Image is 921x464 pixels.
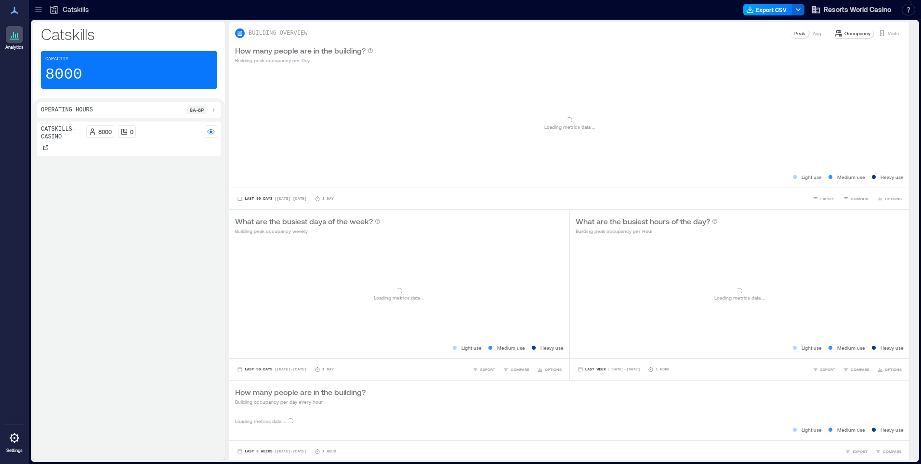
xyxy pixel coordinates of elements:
a: Settings [3,426,26,456]
span: COMPARE [511,367,529,372]
span: Resorts World Casino [824,5,891,14]
p: Heavy use [540,344,564,352]
p: Heavy use [881,426,904,434]
p: Occupancy [844,29,870,37]
p: Loading metrics data ... [374,294,424,301]
p: Analytics [5,44,24,50]
button: Last 3 Weeks |[DATE]-[DATE] [235,447,309,456]
p: What are the busiest hours of the day? [576,216,710,227]
p: Loading metrics data ... [714,294,765,301]
p: 0 [130,128,133,136]
span: COMPARE [851,367,869,372]
span: EXPORT [480,367,495,372]
p: 1 Hour [656,367,670,372]
button: COMPARE [501,365,531,374]
p: 8000 [98,128,112,136]
button: COMPARE [841,194,871,204]
a: Analytics [2,23,26,53]
span: EXPORT [820,367,835,372]
p: Heavy use [881,173,904,181]
span: OPTIONS [885,196,902,202]
p: Loading metrics data ... [235,417,286,425]
button: Resorts World Casino [808,2,894,17]
button: Last 90 Days |[DATE]-[DATE] [235,194,309,204]
button: COMPARE [841,365,871,374]
p: What are the busiest days of the week? [235,216,373,227]
button: OPTIONS [875,365,904,374]
p: Catskills [63,5,89,14]
p: Medium use [497,344,525,352]
p: Visits [888,29,899,37]
button: EXPORT [471,365,497,374]
span: OPTIONS [545,367,562,372]
p: Light use [461,344,482,352]
p: Loading metrics data ... [544,123,595,131]
p: Building peak occupancy per Day [235,56,373,64]
p: Capacity [45,55,68,63]
p: Light use [802,173,822,181]
p: 1 Day [322,196,334,202]
span: EXPORT [853,449,868,454]
p: Medium use [837,426,865,434]
span: COMPARE [883,449,902,454]
p: How many people are in the building? [235,386,366,398]
button: OPTIONS [535,365,564,374]
span: EXPORT [820,196,835,202]
p: Building occupancy per day every hour [235,398,366,406]
p: Settings [6,448,23,453]
button: EXPORT [843,447,869,456]
p: Light use [802,426,822,434]
p: BUILDING OVERVIEW [249,29,307,37]
p: 1 Hour [322,449,336,454]
p: How many people are in the building? [235,45,366,56]
p: 8000 [45,65,82,84]
button: Last Week |[DATE]-[DATE] [576,365,642,374]
button: OPTIONS [875,194,904,204]
button: EXPORT [811,194,837,204]
p: 1 Day [322,367,334,372]
p: Medium use [837,344,865,352]
p: Medium use [837,173,865,181]
p: Light use [802,344,822,352]
p: Peak [794,29,805,37]
p: Heavy use [881,344,904,352]
button: EXPORT [811,365,837,374]
button: COMPARE [873,447,904,456]
p: Avg [813,29,821,37]
button: Export CSV [743,4,792,15]
p: Building peak occupancy weekly [235,227,381,235]
span: OPTIONS [885,367,902,372]
button: Last 90 Days |[DATE]-[DATE] [235,365,309,374]
p: Catskills- Casino [41,125,82,141]
span: COMPARE [851,196,869,202]
p: 8a - 6p [190,106,204,114]
p: Building peak occupancy per Hour [576,227,718,235]
p: Catskills [41,24,217,43]
p: Operating Hours [41,106,93,114]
